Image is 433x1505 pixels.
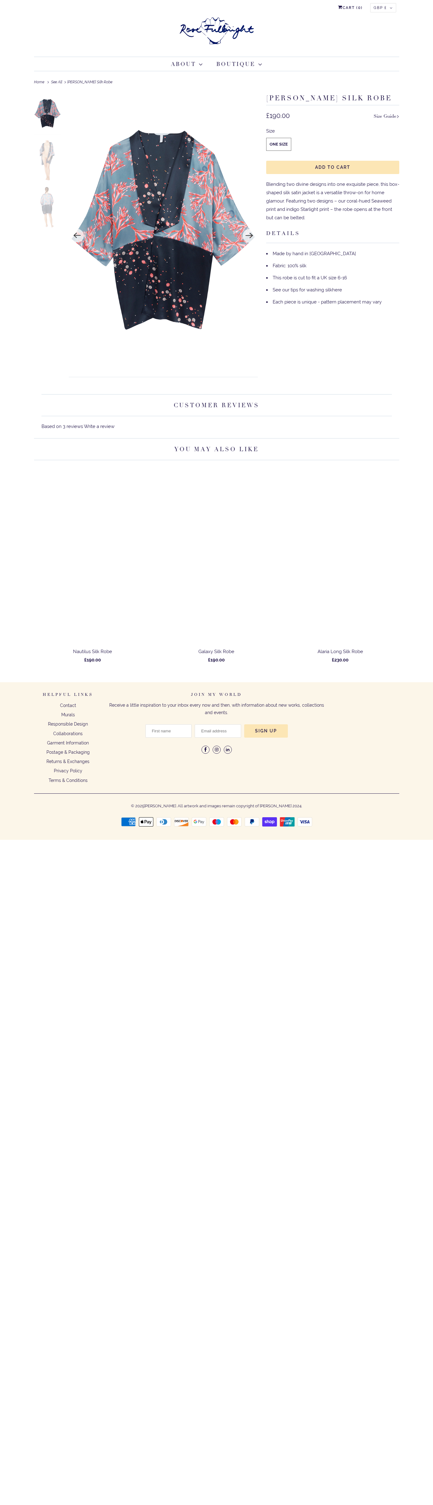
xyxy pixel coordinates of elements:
[358,6,361,10] span: 0
[266,248,399,260] li: Made by hand in [GEOGRAPHIC_DATA]
[338,3,363,12] a: Cart (0)
[195,724,241,738] input: Email address
[266,272,399,284] li: This robe is cut to fit a UK size 6-16
[145,724,192,738] input: First name
[273,299,382,305] span: Each piece is unique - pattern placement may vary
[34,80,44,84] span: Home
[108,702,325,717] p: Receive a little inspiration to your inbox every now and then, with information about new works, ...
[41,394,392,416] h2: Customer Reviews
[54,768,82,773] a: Privacy Policy
[46,759,89,764] a: Returns & Exchanges
[208,657,225,663] span: £190.00
[266,111,290,120] span: £190.00
[34,466,152,666] a: Nautilus Silk Robe Nautilus Silk Robe Nautilus Silk Robe £190.00
[34,798,399,810] p: © 2025 . All artwork and images remain copyright of [PERSON_NAME] 2024.
[332,287,342,293] a: here
[61,712,75,717] a: Murals
[198,649,234,654] span: Galaxy Silk Robe
[60,703,76,708] a: Contact
[48,722,88,726] a: Responsible Design
[70,229,84,242] button: Previous
[34,692,102,702] h6: Helpful Links
[266,94,399,106] h1: [PERSON_NAME] Silk Robe
[266,260,399,272] li: Fabric: 100% silk
[243,229,256,242] button: Next
[34,75,399,90] div: [PERSON_NAME] Silk Robe
[34,140,61,181] img: Thalia Silk Robe
[69,94,258,377] img: Thalia Silk Robe
[84,424,115,429] a: Write a review
[266,127,399,135] div: Size
[53,731,83,736] a: Collaborations
[34,94,61,134] img: Thalia Silk Robe
[108,692,325,702] h6: Join my world
[158,466,275,666] a: Galaxy Silk Robe Galaxy Silk Robe Galaxy Silk Robe £190.00
[266,138,291,150] label: One Size
[73,649,112,654] span: Nautilus Silk Robe
[370,3,396,12] button: GBP £
[216,60,262,68] a: Boutique
[51,80,62,84] a: See All
[41,424,83,429] span: Based on 3 reviews
[47,740,89,745] a: Garment Information
[144,800,176,808] a: [PERSON_NAME]
[266,284,399,296] li: See our tips for washing silk
[49,778,88,783] a: Terms & Conditions
[266,161,399,174] button: Add to Cart
[46,750,90,755] a: Postage & Packaging
[266,180,399,222] p: Blending two divine designs into one exquisite piece, this box-shaped silk satin jacket is a vers...
[374,111,399,120] a: Size Guide
[281,466,399,666] a: Alaria Long Silk Robe Alaria Long Silk Robe Alaria Long Silk Robe £230.00
[34,80,46,84] a: Home
[34,187,61,227] img: Thalia Silk Robe
[244,724,288,738] input: Sign Up
[84,657,101,663] span: £190.00
[266,228,399,243] h3: Details
[315,165,350,170] span: Add to Cart
[318,649,363,654] span: Alaria Long Silk Robe
[332,657,349,663] span: £230.00
[171,60,203,68] a: About
[34,438,399,460] h2: You may also like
